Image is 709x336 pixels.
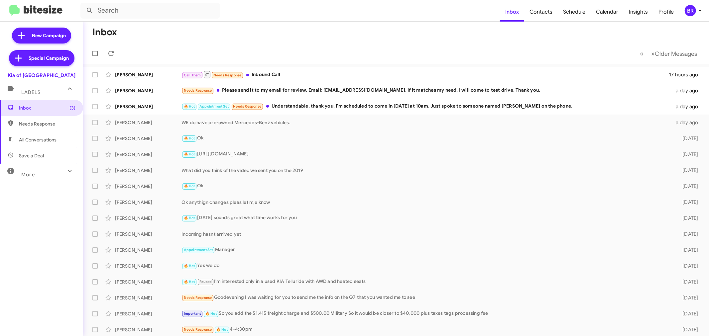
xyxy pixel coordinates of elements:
[647,47,701,60] button: Next
[21,89,41,95] span: Labels
[115,310,181,317] div: [PERSON_NAME]
[669,71,704,78] div: 17 hours ago
[21,172,35,178] span: More
[184,311,201,316] span: Important
[181,214,671,222] div: [DATE] sounds great what time works for you
[636,47,701,60] nav: Page navigation example
[685,5,696,16] div: BR
[671,183,704,190] div: [DATE]
[181,278,671,286] div: I'm interested only in a used KIA Telluride with AWD and heated seats
[184,280,195,284] span: 🔥 Hot
[115,215,181,221] div: [PERSON_NAME]
[636,47,648,60] button: Previous
[671,103,704,110] div: a day ago
[115,263,181,269] div: [PERSON_NAME]
[115,294,181,301] div: [PERSON_NAME]
[181,150,671,158] div: [URL][DOMAIN_NAME]
[216,327,228,332] span: 🔥 Hot
[655,50,697,57] span: Older Messages
[184,152,195,156] span: 🔥 Hot
[184,327,212,332] span: Needs Response
[591,2,624,22] a: Calendar
[671,87,704,94] div: a day ago
[181,70,669,79] div: Inbound Call
[671,167,704,174] div: [DATE]
[184,104,195,109] span: 🔥 Hot
[184,216,195,220] span: 🔥 Hot
[653,2,679,22] a: Profile
[184,136,195,140] span: 🔥 Hot
[671,247,704,253] div: [DATE]
[115,183,181,190] div: [PERSON_NAME]
[671,135,704,142] div: [DATE]
[671,310,704,317] div: [DATE]
[640,49,644,58] span: «
[115,71,181,78] div: [PERSON_NAME]
[184,184,195,188] span: 🔥 Hot
[9,50,74,66] a: Special Campaign
[671,215,704,221] div: [DATE]
[115,135,181,142] div: [PERSON_NAME]
[181,167,671,174] div: What did you think of the video we sent you on the 2019
[181,119,671,126] div: WE do have pre-owned Mercedes-Benz vehicles.
[500,2,524,22] a: Inbox
[184,264,195,268] span: 🔥 Hot
[233,104,261,109] span: Needs Response
[19,136,57,143] span: All Conversations
[671,119,704,126] div: a day ago
[181,294,671,301] div: Goodevening I was waiting for you to send me the info on the Q7 that you wanted me to see
[624,2,653,22] a: Insights
[19,121,75,127] span: Needs Response
[181,134,671,142] div: Ok
[29,55,69,61] span: Special Campaign
[115,247,181,253] div: [PERSON_NAME]
[80,3,220,19] input: Search
[181,262,671,270] div: Yes we do
[115,87,181,94] div: [PERSON_NAME]
[181,87,671,94] div: Please send it to my email for review. Email: [EMAIL_ADDRESS][DOMAIN_NAME]. If it matches my need...
[181,231,671,237] div: Incoming hasnt arrived yet
[671,151,704,158] div: [DATE]
[184,88,212,93] span: Needs Response
[181,199,671,206] div: Ok anythign changes pleas let m,e know
[115,167,181,174] div: [PERSON_NAME]
[92,27,117,38] h1: Inbox
[671,279,704,285] div: [DATE]
[671,231,704,237] div: [DATE]
[115,279,181,285] div: [PERSON_NAME]
[184,295,212,300] span: Needs Response
[679,5,702,16] button: BR
[32,32,66,39] span: New Campaign
[19,105,75,111] span: Inbox
[8,72,75,79] div: Kia of [GEOGRAPHIC_DATA]
[115,231,181,237] div: [PERSON_NAME]
[205,311,217,316] span: 🔥 Hot
[524,2,558,22] a: Contacts
[115,103,181,110] div: [PERSON_NAME]
[558,2,591,22] a: Schedule
[19,152,44,159] span: Save a Deal
[115,326,181,333] div: [PERSON_NAME]
[671,294,704,301] div: [DATE]
[199,104,229,109] span: Appointment Set
[181,182,671,190] div: Ok
[69,105,75,111] span: (3)
[12,28,71,43] a: New Campaign
[115,119,181,126] div: [PERSON_NAME]
[671,199,704,206] div: [DATE]
[181,246,671,254] div: Manager
[651,49,655,58] span: »
[181,310,671,317] div: So you add the $1,415 freight charge and $500.00 MIlitary So it would be closer to $40,000 plus t...
[213,73,242,77] span: Needs Response
[181,103,671,110] div: Understandable, thank you. I'm scheduled to come in [DATE] at 10am. Just spoke to someone named [...
[671,326,704,333] div: [DATE]
[115,199,181,206] div: [PERSON_NAME]
[115,151,181,158] div: [PERSON_NAME]
[199,280,212,284] span: Paused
